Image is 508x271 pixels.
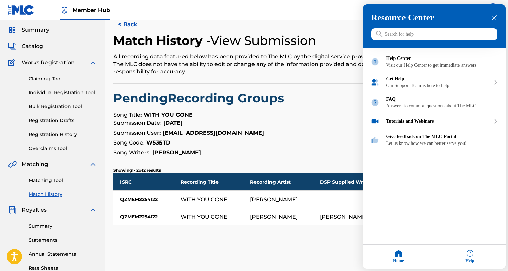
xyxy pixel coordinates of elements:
div: close resource center [491,15,497,21]
div: Visit our Help Center to get immediate answers [386,63,498,68]
svg: expand [494,119,498,124]
div: Get Help [363,72,506,92]
img: module icon [371,98,379,107]
div: Our Support Team is here to help! [386,83,491,88]
svg: expand [494,80,498,85]
h3: Resource Center [371,13,497,23]
div: Let us know how we can better serve you! [386,141,498,146]
div: Tutorials and Webinars [386,119,491,124]
img: module icon [371,57,379,66]
div: FAQ [386,97,498,102]
div: Give feedback on The MLC Portal [363,130,506,150]
div: Help Center [363,52,506,72]
div: Resource center home modules [363,48,506,150]
div: entering resource center home [363,48,506,150]
div: FAQ [363,92,506,113]
div: Answers to common questions about The MLC [386,103,498,109]
input: Search for help [371,28,497,40]
img: module icon [371,117,379,126]
div: Get Help [386,76,491,82]
img: module icon [371,136,379,145]
div: Home [363,245,434,269]
div: Give feedback on The MLC Portal [386,134,498,139]
div: Tutorials and Webinars [363,113,506,130]
img: module icon [371,78,379,87]
svg: icon [376,31,383,37]
div: Help [434,245,506,269]
div: Help Center [386,56,498,61]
